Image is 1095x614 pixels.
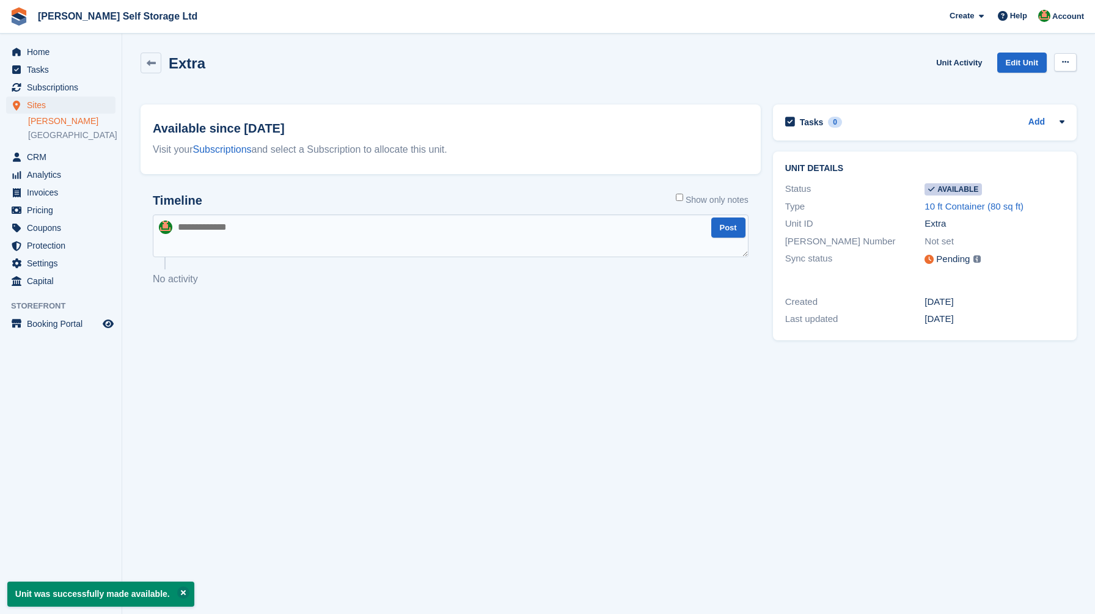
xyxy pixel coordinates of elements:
span: Protection [27,237,100,254]
a: menu [6,255,115,272]
span: Account [1052,10,1084,23]
span: Subscriptions [27,79,100,96]
img: stora-icon-8386f47178a22dfd0bd8f6a31ec36ba5ce8667c1dd55bd0f319d3a0aa187defe.svg [10,7,28,26]
a: Add [1028,115,1045,130]
a: menu [6,166,115,183]
span: Pricing [27,202,100,219]
div: Created [785,295,925,309]
div: Type [785,200,925,214]
span: Storefront [11,300,122,312]
div: Not set [925,235,1064,249]
div: Visit your and select a Subscription to allocate this unit. [153,142,749,157]
a: menu [6,61,115,78]
span: Home [27,43,100,60]
div: Extra [925,217,1064,231]
span: Create [950,10,974,22]
h2: Unit details [785,164,1064,174]
span: Booking Portal [27,315,100,332]
a: menu [6,79,115,96]
label: Show only notes [676,194,749,206]
a: Unit Activity [931,53,987,73]
span: CRM [27,148,100,166]
a: [PERSON_NAME] [28,115,115,127]
button: Post [711,217,745,238]
a: [GEOGRAPHIC_DATA] [28,130,115,141]
a: menu [6,43,115,60]
div: [DATE] [925,295,1064,309]
h2: Available since [DATE] [153,119,749,137]
div: Last updated [785,312,925,326]
a: Edit Unit [997,53,1047,73]
a: Subscriptions [193,144,252,155]
span: Analytics [27,166,100,183]
span: Tasks [27,61,100,78]
h2: Tasks [800,117,824,128]
a: menu [6,97,115,114]
div: [DATE] [925,312,1064,326]
a: menu [6,202,115,219]
span: Sites [27,97,100,114]
div: Sync status [785,252,925,267]
img: Joshua Wild [1038,10,1050,22]
a: menu [6,272,115,290]
p: No activity [153,272,749,287]
div: Pending [936,252,970,266]
span: Help [1010,10,1027,22]
a: menu [6,237,115,254]
div: Unit ID [785,217,925,231]
h2: Extra [169,55,205,71]
span: Settings [27,255,100,272]
span: Coupons [27,219,100,236]
a: menu [6,315,115,332]
a: menu [6,219,115,236]
a: 10 ft Container (80 sq ft) [925,201,1024,211]
a: menu [6,184,115,201]
p: Unit was successfully made available. [7,582,194,607]
div: Status [785,182,925,196]
a: [PERSON_NAME] Self Storage Ltd [33,6,202,26]
div: 0 [828,117,842,128]
img: Joshua Wild [159,221,172,234]
span: Capital [27,272,100,290]
div: [PERSON_NAME] Number [785,235,925,249]
img: icon-info-grey-7440780725fd019a000dd9b08b2336e03edf1995a4989e88bcd33f0948082b44.svg [973,255,981,263]
span: Available [925,183,982,196]
a: Preview store [101,316,115,331]
h2: Timeline [153,194,202,208]
span: Invoices [27,184,100,201]
input: Show only notes [676,194,683,201]
a: menu [6,148,115,166]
